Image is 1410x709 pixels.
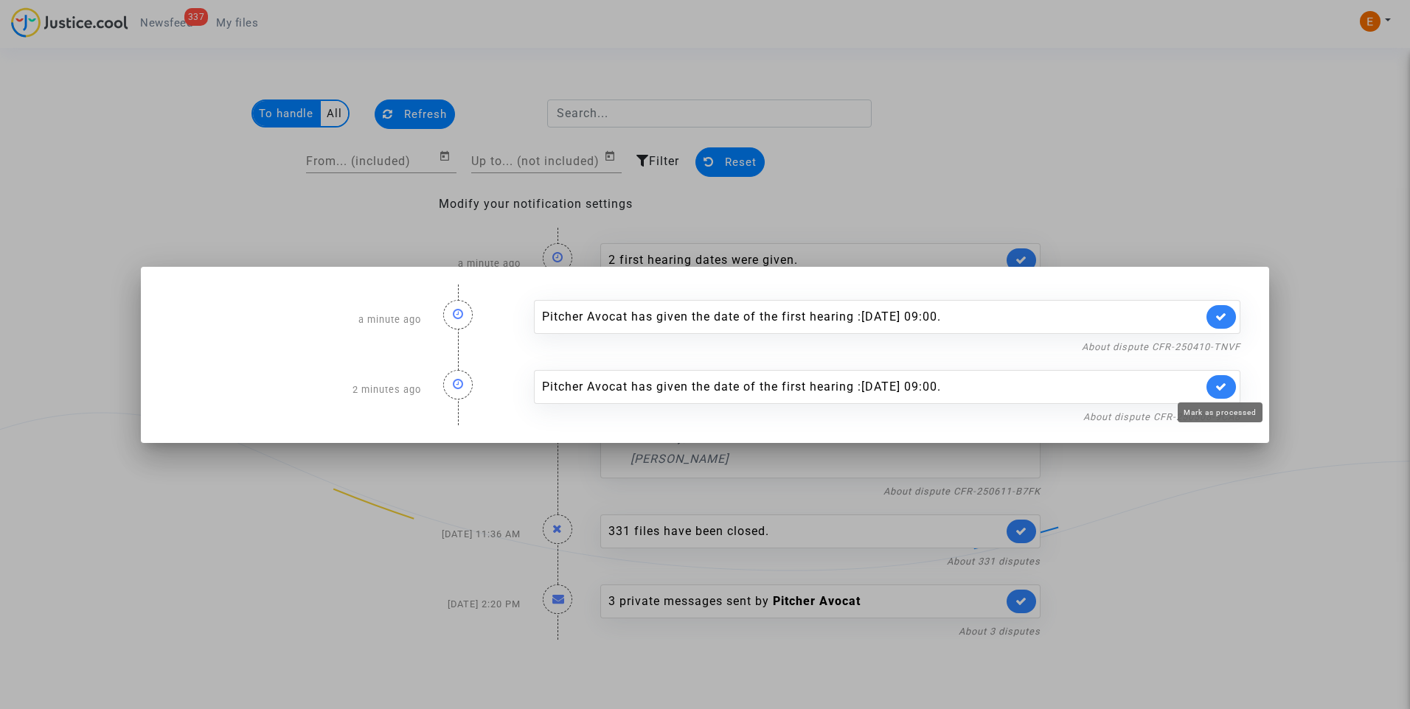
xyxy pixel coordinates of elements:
a: About dispute CFR-250508-9CA8 [1083,411,1240,422]
a: About dispute CFR-250410-TNVF [1082,341,1240,352]
div: a minute ago [159,285,431,355]
div: Pitcher Avocat has given the date of the first hearing :[DATE] 09:00. [542,308,1203,326]
div: Pitcher Avocat has given the date of the first hearing :[DATE] 09:00. [542,378,1203,396]
div: 2 minutes ago [159,355,431,425]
